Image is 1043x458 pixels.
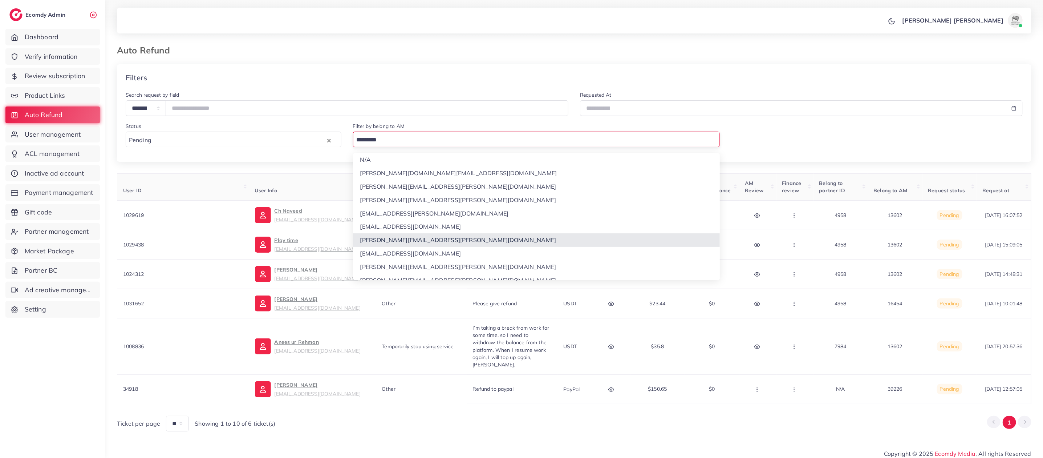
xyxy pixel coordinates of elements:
[255,296,271,312] img: ic-user-info.36bf1079.svg
[353,233,720,247] li: [PERSON_NAME][EMAIL_ADDRESS][PERSON_NAME][DOMAIN_NAME]
[5,107,100,123] a: Auto Refund
[1008,13,1023,28] img: avatar
[255,206,361,224] a: Ch Naveed[EMAIL_ADDRESS][DOMAIN_NAME]
[5,48,100,65] a: Verify information
[353,220,720,233] li: [EMAIL_ADDRESS][DOMAIN_NAME]
[353,247,720,260] li: [EMAIL_ADDRESS][DOMAIN_NAME]
[987,416,1031,429] ul: Pagination
[275,390,361,397] small: [EMAIL_ADDRESS][DOMAIN_NAME]
[25,32,58,42] span: Dashboard
[5,282,100,298] a: Ad creative management
[25,208,52,217] span: Gift code
[25,52,78,61] span: Verify information
[255,237,271,253] img: ic-user-info.36bf1079.svg
[9,8,67,21] a: logoEcomdy Admin
[25,110,63,120] span: Auto Refund
[275,295,361,312] p: [PERSON_NAME]
[123,241,144,248] span: 1029438
[25,305,46,314] span: Setting
[275,265,361,283] p: [PERSON_NAME]
[275,246,361,252] small: [EMAIL_ADDRESS][DOMAIN_NAME]
[5,262,100,279] a: Partner BC
[255,338,271,354] img: ic-user-info.36bf1079.svg
[5,145,100,162] a: ACL management
[25,149,80,158] span: ACL management
[5,126,100,143] a: User management
[25,285,94,295] span: Ad creative management
[25,11,67,18] h2: Ecomdy Admin
[5,301,100,318] a: Setting
[382,386,396,392] span: Other
[5,204,100,221] a: Gift code
[123,187,142,194] span: User ID
[25,227,89,236] span: Partner management
[123,271,144,277] span: 1024312
[126,132,341,147] div: Search for option
[9,8,23,21] img: logo
[275,206,361,224] p: Ch Naveed
[382,343,454,350] span: Temporarily stop using service
[275,338,361,355] p: Anees ur Rehman
[123,343,144,350] span: 1008836
[25,71,85,81] span: Review subscription
[255,207,271,223] img: ic-user-info.36bf1079.svg
[25,169,84,178] span: Inactive ad account
[25,188,93,197] span: Payment management
[382,300,396,307] span: Other
[5,68,100,84] a: Review subscription
[25,266,58,275] span: Partner BC
[154,134,325,146] input: Search for option
[25,91,65,100] span: Product Links
[353,260,720,274] li: [PERSON_NAME][EMAIL_ADDRESS][PERSON_NAME][DOMAIN_NAME]
[275,236,361,253] p: Play time
[255,266,271,282] img: ic-user-info.36bf1079.svg
[123,212,144,218] span: 1029619
[123,300,144,307] span: 1031652
[255,236,361,253] a: Play time[EMAIL_ADDRESS][DOMAIN_NAME]
[1003,416,1016,429] button: Go to page 1
[275,305,361,311] small: [EMAIL_ADDRESS][DOMAIN_NAME]
[353,207,720,220] li: [EMAIL_ADDRESS][PERSON_NAME][DOMAIN_NAME]
[902,16,1003,25] p: [PERSON_NAME] [PERSON_NAME]
[25,246,74,256] span: Market Package
[255,187,277,194] span: User Info
[353,180,720,193] li: [PERSON_NAME][EMAIL_ADDRESS][PERSON_NAME][DOMAIN_NAME]
[255,265,361,283] a: [PERSON_NAME][EMAIL_ADDRESS][DOMAIN_NAME]
[255,381,361,398] a: [PERSON_NAME][EMAIL_ADDRESS][DOMAIN_NAME]
[5,87,100,104] a: Product Links
[353,193,720,207] li: [PERSON_NAME][EMAIL_ADDRESS][PERSON_NAME][DOMAIN_NAME]
[353,153,720,166] li: N/A
[275,347,361,354] small: [EMAIL_ADDRESS][DOMAIN_NAME]
[255,338,361,355] a: Anees ur Rehman[EMAIL_ADDRESS][DOMAIN_NAME]
[255,295,361,312] a: [PERSON_NAME][EMAIL_ADDRESS][DOMAIN_NAME]
[275,275,361,281] small: [EMAIL_ADDRESS][DOMAIN_NAME]
[5,184,100,201] a: Payment management
[5,243,100,260] a: Market Package
[25,130,81,139] span: User management
[275,216,361,222] small: [EMAIL_ADDRESS][DOMAIN_NAME]
[353,274,720,287] li: [PERSON_NAME][EMAIL_ADDRESS][PERSON_NAME][DOMAIN_NAME]
[5,29,100,45] a: Dashboard
[354,134,716,146] input: Search for option
[353,132,720,147] div: Search for option
[353,166,720,180] li: [PERSON_NAME][DOMAIN_NAME][EMAIL_ADDRESS][DOMAIN_NAME]
[255,381,271,397] img: ic-user-info.36bf1079.svg
[898,13,1026,28] a: [PERSON_NAME] [PERSON_NAME]avatar
[5,223,100,240] a: Partner management
[275,381,361,398] p: [PERSON_NAME]
[5,165,100,182] a: Inactive ad account
[123,386,138,392] span: 34918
